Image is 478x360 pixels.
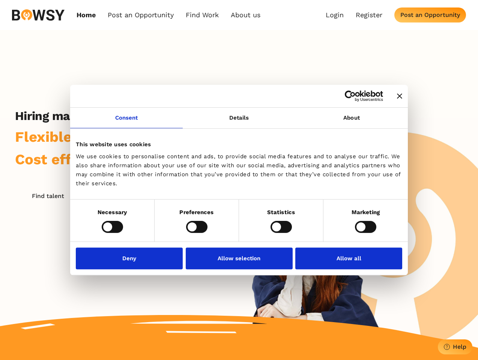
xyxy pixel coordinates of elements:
button: Find talent [15,188,81,203]
button: Allow selection [186,247,293,269]
a: Consent [70,108,183,128]
button: Close banner [397,93,402,99]
a: About [295,108,408,128]
strong: Marketing [352,209,380,216]
img: svg%3e [12,9,65,21]
button: Allow all [295,247,402,269]
a: Register [356,11,382,19]
h2: Hiring made simple. [15,109,128,123]
strong: Statistics [267,209,295,216]
span: Cost effective. [15,151,119,168]
div: Help [453,343,466,350]
button: Help [438,339,472,354]
strong: Necessary [98,209,127,216]
span: Flexible. [15,128,76,145]
a: Usercentrics Cookiebot - opens in a new window [317,90,383,102]
div: Find talent [32,192,64,199]
a: Details [183,108,295,128]
div: This website uses cookies [76,140,402,149]
div: We use cookies to personalise content and ads, to provide social media features and to analyse ou... [76,152,402,188]
button: Deny [76,247,183,269]
strong: Preferences [179,209,213,216]
a: Home [77,11,96,19]
button: Post an Opportunity [394,7,466,22]
a: Login [326,11,344,19]
div: Post an Opportunity [400,11,460,18]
